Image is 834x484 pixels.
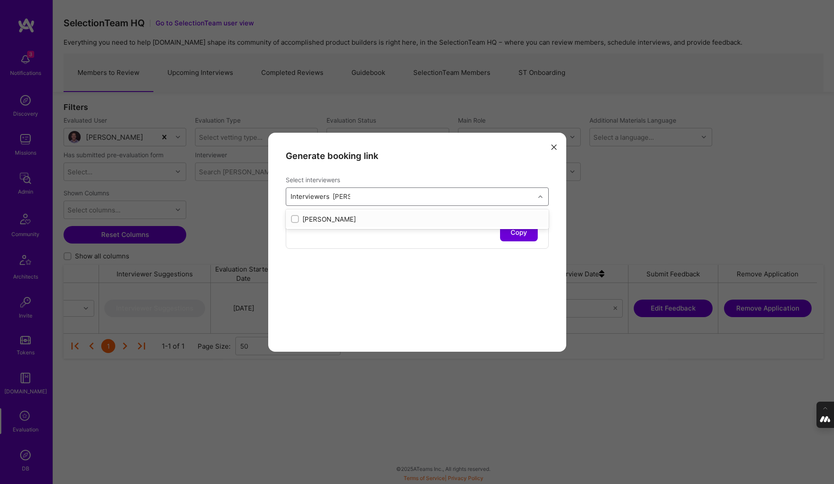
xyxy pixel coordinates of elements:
div: [PERSON_NAME] [291,215,543,224]
div: Interviewers [288,190,332,203]
div: modal [268,133,566,352]
i: icon Chevron [538,194,543,199]
div: Generate booking link [286,150,549,162]
button: Copy [500,224,538,241]
i: icon Close [551,145,557,150]
label: Select interviewers [286,176,340,184]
